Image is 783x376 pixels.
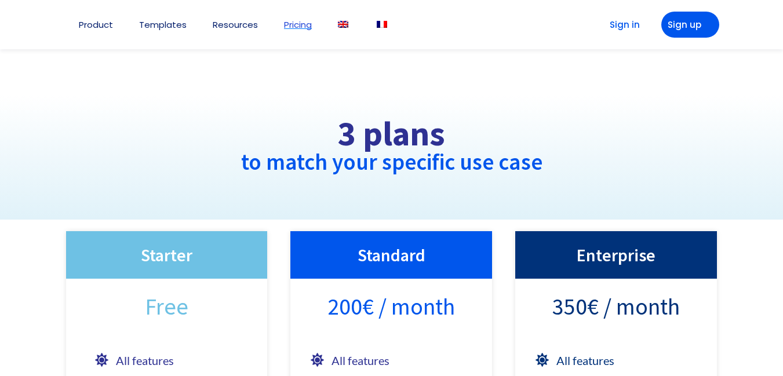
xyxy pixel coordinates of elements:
[302,243,480,267] h3: Standard
[661,12,719,38] a: Sign up
[332,353,389,367] b: All features
[556,353,614,367] b: All features
[527,243,705,267] h3: Enterprise
[327,297,455,316] span: 200€ / month
[377,21,387,28] img: French
[284,20,312,29] a: Pricing
[116,353,174,367] b: All features
[338,21,348,28] img: English
[139,20,187,29] a: Templates
[552,297,680,316] span: 350€ / month
[145,297,188,316] span: Free
[78,243,256,267] h3: Starter
[213,20,258,29] a: Resources
[79,20,113,29] a: Product
[592,12,650,38] a: Sign in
